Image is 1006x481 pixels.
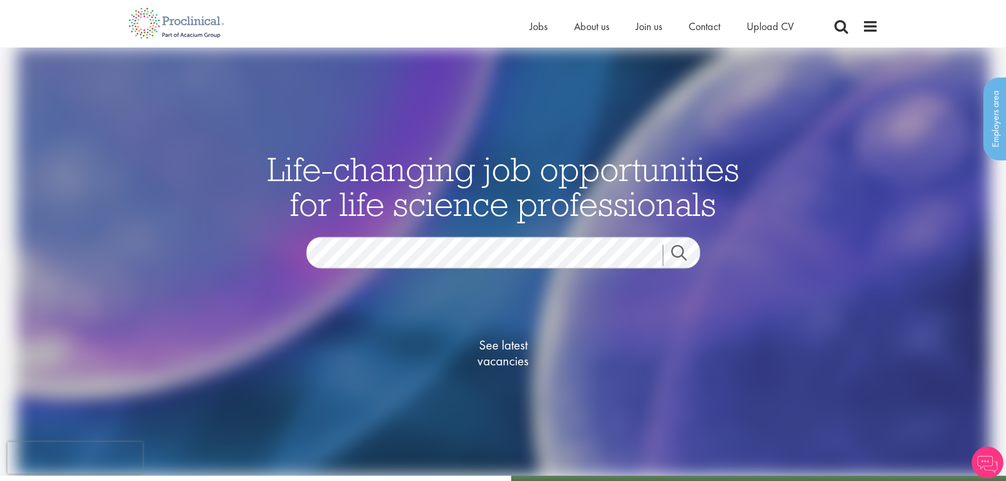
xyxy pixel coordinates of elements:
[530,20,548,33] a: Jobs
[7,442,143,474] iframe: reCAPTCHA
[972,447,1003,478] img: Chatbot
[636,20,662,33] a: Join us
[689,20,720,33] a: Contact
[450,337,556,369] span: See latest vacancies
[663,245,708,266] a: Job search submit button
[574,20,609,33] a: About us
[747,20,794,33] a: Upload CV
[267,148,739,225] span: Life-changing job opportunities for life science professionals
[16,48,990,476] img: candidate home
[450,295,556,411] a: See latestvacancies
